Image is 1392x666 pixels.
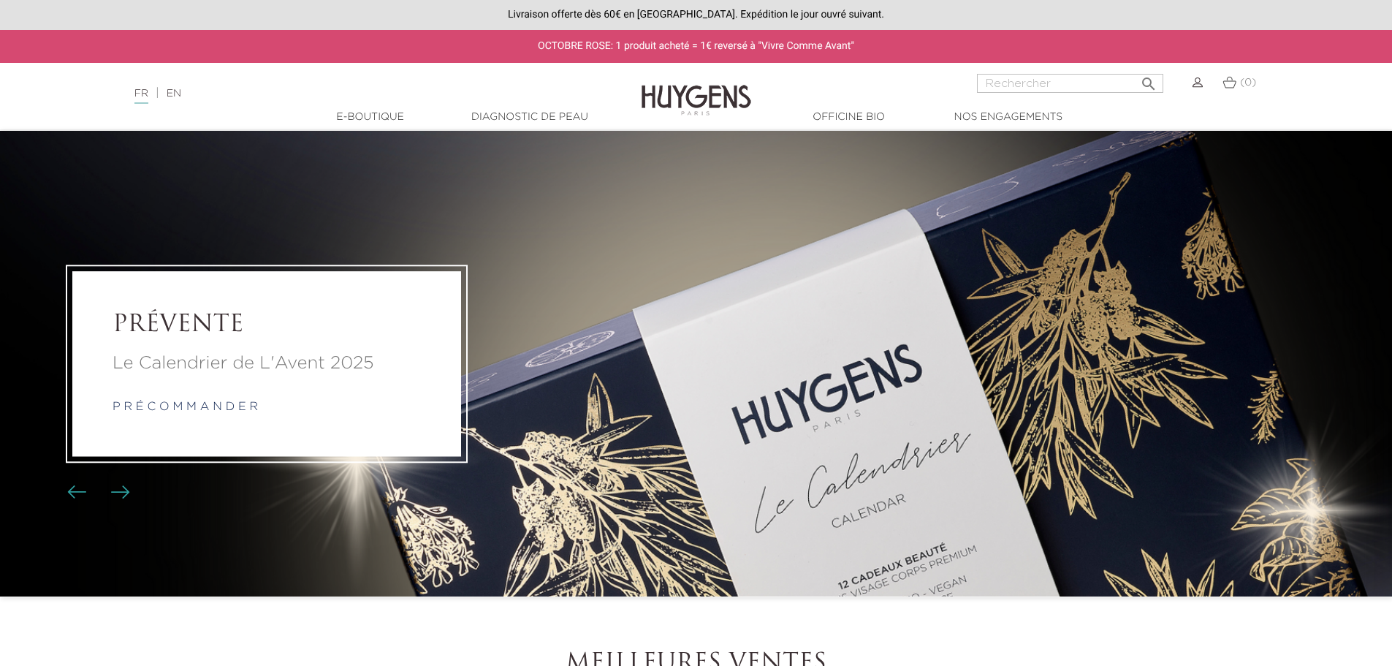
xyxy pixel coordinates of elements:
div: | [127,85,569,102]
span: (0) [1240,77,1256,88]
a: PRÉVENTE [113,311,421,339]
a: E-Boutique [297,110,444,125]
a: EN [167,88,181,99]
a: Diagnostic de peau [457,110,603,125]
input: Rechercher [977,74,1163,93]
a: p r é c o m m a n d e r [113,402,258,414]
i:  [1140,71,1157,88]
a: Nos engagements [935,110,1081,125]
button:  [1136,69,1162,89]
a: FR [134,88,148,104]
a: Officine Bio [776,110,922,125]
a: Le Calendrier de L'Avent 2025 [113,351,421,377]
img: Huygens [642,61,751,118]
div: Boutons du carrousel [73,482,121,504]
